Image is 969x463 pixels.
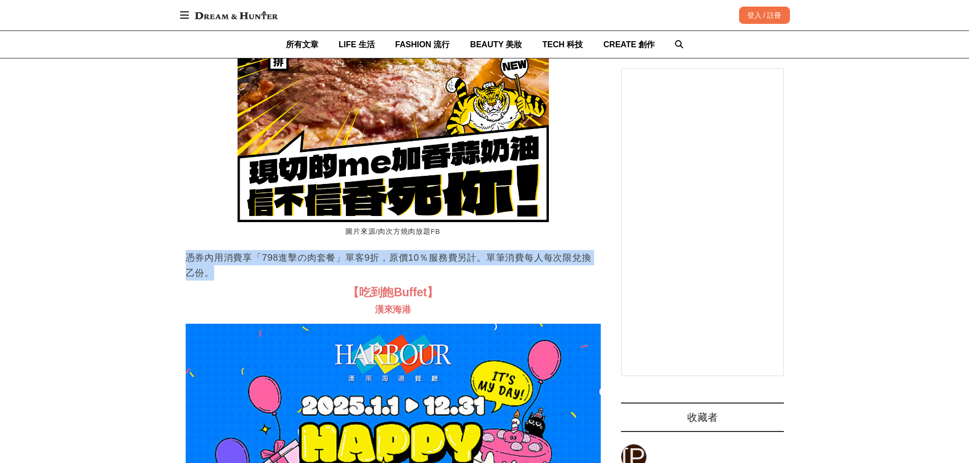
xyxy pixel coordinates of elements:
span: TECH 科技 [542,40,583,49]
div: 登入 / 註冊 [739,7,790,24]
span: LIFE 生活 [339,40,375,49]
span: 收藏者 [687,412,718,423]
a: LIFE 生活 [339,31,375,58]
span: CREATE 創作 [603,40,655,49]
a: BEAUTY 美妝 [470,31,522,58]
a: 所有文章 [286,31,318,58]
span: 漢來海港 [375,304,411,315]
figcaption: 圖片來源/肉次方燒肉放題FB [238,222,549,242]
span: FASHION 流行 [395,40,450,49]
a: FASHION 流行 [395,31,450,58]
span: BEAUTY 美妝 [470,40,522,49]
a: CREATE 創作 [603,31,655,58]
p: 憑券內用消費享「798進擊の肉套餐」單客9折，原價10％服務費另計。單筆消費每人每次限兌換乙份。 [186,250,601,281]
span: 【吃到飽Buffet】 [347,286,438,299]
a: TECH 科技 [542,31,583,58]
img: Dream & Hunter [190,6,283,24]
span: 所有文章 [286,40,318,49]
